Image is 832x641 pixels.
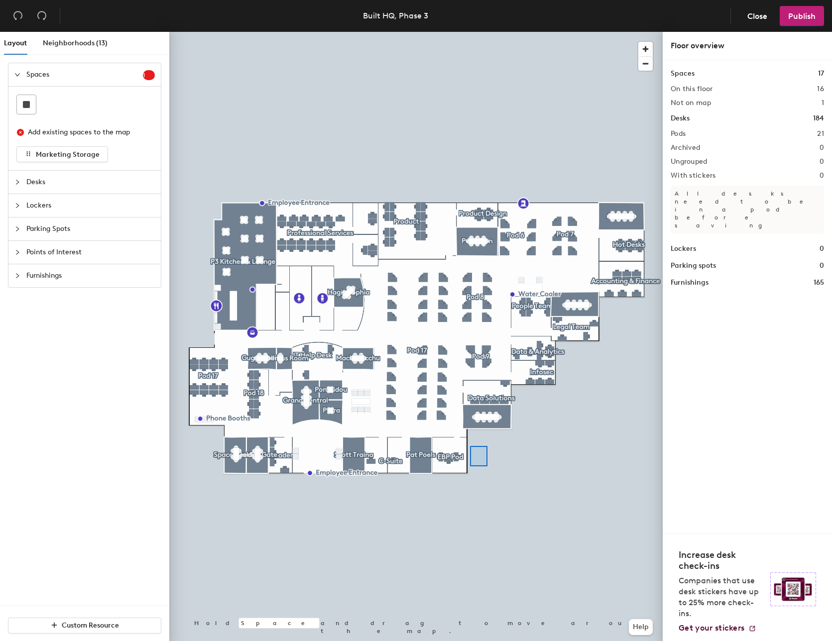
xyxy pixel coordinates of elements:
button: Close [739,6,776,26]
span: Parking Spots [26,217,155,240]
h1: Desks [671,113,690,124]
span: collapsed [14,226,20,232]
span: Custom Resource [62,621,119,630]
div: Floor overview [671,40,824,52]
span: Marketing Storage [36,150,100,159]
span: collapsed [14,179,20,185]
h2: 16 [817,85,824,93]
button: Undo (⌘ + Z) [8,6,28,26]
h1: 0 [820,243,824,254]
h1: 165 [814,277,824,288]
button: Help [629,619,653,635]
h1: Lockers [671,243,696,254]
h2: Not on map [671,99,711,107]
span: Spaces [26,63,143,86]
div: Add existing spaces to the map [28,127,146,138]
span: expanded [14,72,20,78]
span: Get your stickers [679,623,744,633]
span: collapsed [14,203,20,209]
span: Points of Interest [26,241,155,264]
span: Desks [26,171,155,194]
span: Publish [788,11,816,21]
p: Companies that use desk stickers have up to 25% more check-ins. [679,575,764,619]
a: Get your stickers [679,623,756,633]
h1: 184 [813,113,824,124]
p: All desks need to be in a pod before saving [671,186,824,233]
div: Built HQ, Phase 3 [363,9,428,22]
h2: Ungrouped [671,158,708,166]
h1: Spaces [671,68,695,79]
h1: Parking spots [671,260,716,271]
button: Publish [780,6,824,26]
h2: 21 [817,130,824,138]
button: Marketing Storage [16,146,108,162]
h2: With stickers [671,172,716,180]
h2: Pods [671,130,686,138]
span: Neighborhoods (13) [43,39,108,47]
h2: 0 [820,172,824,180]
h2: On this floor [671,85,713,93]
span: close-circle [17,129,24,136]
span: 1 [143,72,155,79]
span: collapsed [14,249,20,255]
img: Sticker logo [770,572,816,606]
span: Close [747,11,767,21]
h2: 0 [820,144,824,152]
h2: 1 [822,99,824,107]
button: Custom Resource [8,618,161,634]
h2: 0 [820,158,824,166]
h1: 17 [818,68,824,79]
button: Redo (⌘ + ⇧ + Z) [32,6,52,26]
span: Lockers [26,194,155,217]
h1: Furnishings [671,277,709,288]
span: Furnishings [26,264,155,287]
span: collapsed [14,273,20,279]
h2: Archived [671,144,700,152]
sup: 1 [143,70,155,80]
h1: 0 [820,260,824,271]
h4: Increase desk check-ins [679,549,764,571]
span: Layout [4,39,27,47]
